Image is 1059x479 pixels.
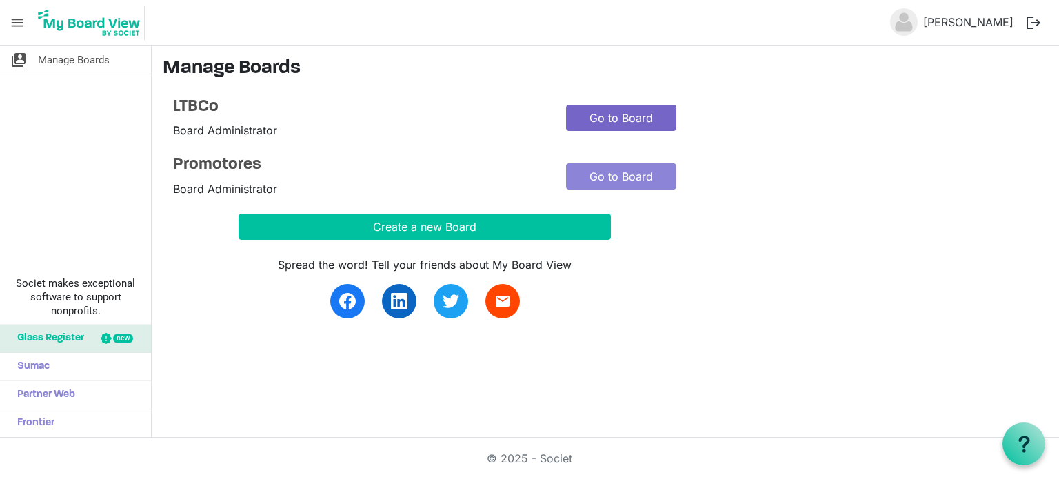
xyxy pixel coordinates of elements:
a: © 2025 - Societ [487,451,572,465]
span: switch_account [10,46,27,74]
span: Manage Boards [38,46,110,74]
a: email [485,284,520,318]
a: [PERSON_NAME] [918,8,1019,36]
div: Spread the word! Tell your friends about My Board View [239,256,611,273]
span: Frontier [10,409,54,437]
a: Go to Board [566,163,676,190]
a: LTBCo [173,97,545,117]
span: menu [4,10,30,36]
span: email [494,293,511,309]
img: twitter.svg [443,293,459,309]
span: Partner Web [10,381,75,409]
span: Societ makes exceptional software to support nonprofits. [6,276,145,318]
div: new [113,334,133,343]
a: Go to Board [566,105,676,131]
span: Sumac [10,353,50,380]
img: facebook.svg [339,293,356,309]
a: Promotores [173,155,545,175]
img: My Board View Logo [34,6,145,40]
span: Glass Register [10,325,84,352]
button: Create a new Board [239,214,611,240]
img: no-profile-picture.svg [890,8,918,36]
span: Board Administrator [173,123,277,137]
a: My Board View Logo [34,6,150,40]
img: linkedin.svg [391,293,407,309]
span: Board Administrator [173,182,277,196]
h3: Manage Boards [163,57,1048,81]
button: logout [1019,8,1048,37]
